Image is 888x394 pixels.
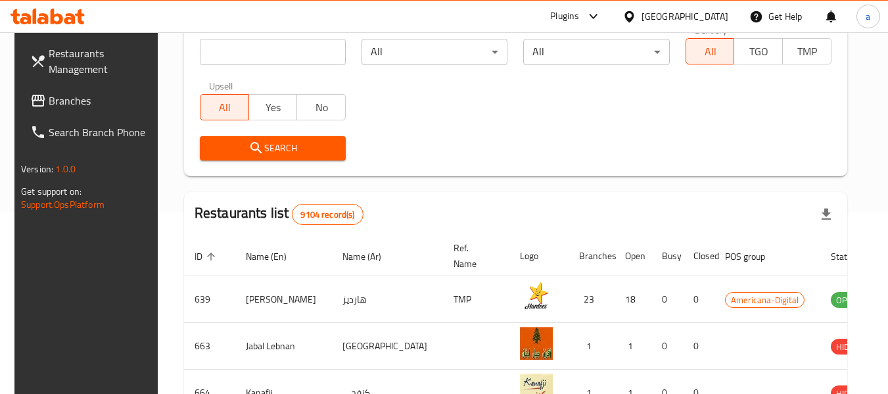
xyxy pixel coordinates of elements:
[569,323,615,370] td: 1
[615,323,651,370] td: 1
[725,249,782,264] span: POS group
[332,323,443,370] td: [GEOGRAPHIC_DATA]
[292,204,363,225] div: Total records count
[550,9,579,24] div: Plugins
[342,249,398,264] span: Name (Ar)
[810,199,842,230] div: Export file
[695,25,728,34] label: Delivery
[651,276,683,323] td: 0
[726,293,804,308] span: Americana-Digital
[831,339,870,355] span: HIDDEN
[739,42,778,61] span: TGO
[184,323,235,370] td: 663
[443,276,509,323] td: TMP
[520,327,553,360] img: Jabal Lebnan
[246,249,304,264] span: Name (En)
[209,81,233,90] label: Upsell
[651,236,683,276] th: Busy
[683,236,714,276] th: Closed
[523,39,669,65] div: All
[20,116,163,148] a: Search Branch Phone
[200,136,346,160] button: Search
[195,249,220,264] span: ID
[686,38,735,64] button: All
[21,160,53,178] span: Version:
[615,236,651,276] th: Open
[569,236,615,276] th: Branches
[362,39,507,65] div: All
[49,45,152,77] span: Restaurants Management
[642,9,728,24] div: [GEOGRAPHIC_DATA]
[683,323,714,370] td: 0
[195,203,363,225] h2: Restaurants list
[292,209,362,221] span: 9104 record(s)
[302,98,340,117] span: No
[254,98,292,117] span: Yes
[235,323,332,370] td: Jabal Lebnan
[235,276,332,323] td: [PERSON_NAME]
[200,94,249,120] button: All
[296,94,346,120] button: No
[55,160,76,178] span: 1.0.0
[831,249,874,264] span: Status
[20,85,163,116] a: Branches
[200,39,346,65] input: Search for restaurant name or ID..
[831,339,870,355] div: HIDDEN
[509,236,569,276] th: Logo
[734,38,783,64] button: TGO
[49,124,152,140] span: Search Branch Phone
[520,280,553,313] img: Hardee's
[21,196,105,213] a: Support.OpsPlatform
[788,42,826,61] span: TMP
[20,37,163,85] a: Restaurants Management
[782,38,831,64] button: TMP
[332,276,443,323] td: هارديز
[206,98,244,117] span: All
[831,293,863,308] span: OPEN
[691,42,730,61] span: All
[21,183,82,200] span: Get support on:
[651,323,683,370] td: 0
[454,240,494,272] span: Ref. Name
[866,9,870,24] span: a
[210,140,335,157] span: Search
[569,276,615,323] td: 23
[615,276,651,323] td: 18
[184,276,235,323] td: 639
[683,276,714,323] td: 0
[248,94,298,120] button: Yes
[49,93,152,109] span: Branches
